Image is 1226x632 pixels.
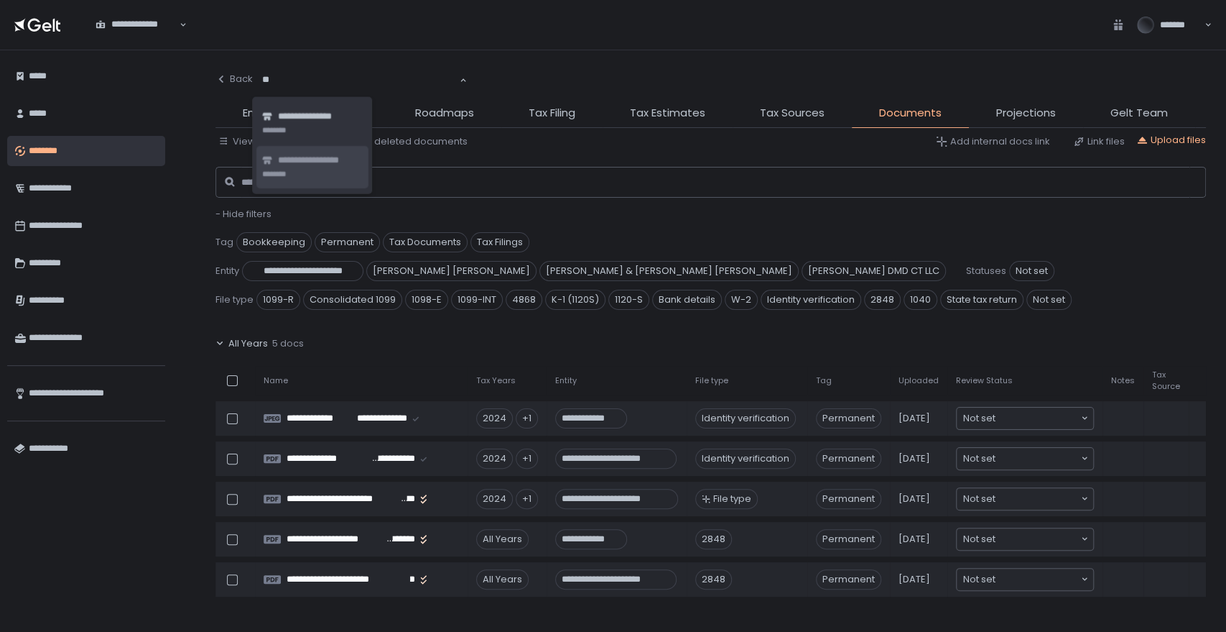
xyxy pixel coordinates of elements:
span: 1099-INT [451,290,503,310]
span: Tax Filing [529,105,575,122]
span: Tax Source [1152,370,1180,391]
span: 5 docs [272,337,304,350]
span: [DATE] [898,452,930,465]
span: 2848 [864,290,901,310]
span: Tax Sources [760,105,825,122]
span: Projections [996,105,1056,122]
span: File type [713,493,751,505]
span: Documents [879,105,942,122]
div: 2024 [476,449,513,469]
span: Permanent [816,489,881,509]
span: 4868 [506,290,542,310]
button: Upload files [1136,134,1206,147]
div: +1 [516,408,538,429]
span: Notes [1111,375,1135,386]
div: +1 [516,449,538,469]
div: +1 [516,489,538,509]
span: Gelt Team [1110,105,1168,122]
input: Search for option [995,572,1079,587]
div: All Years [476,569,529,590]
span: Not set [963,411,995,426]
span: [PERSON_NAME] [PERSON_NAME] [366,261,537,281]
div: Search for option [957,488,1093,510]
span: File type [695,375,728,386]
div: 2024 [476,489,513,509]
span: Entity [215,265,239,278]
div: Search for option [86,10,187,40]
span: Tax Documents [383,232,468,252]
span: Not set [963,452,995,466]
div: 2024 [476,408,513,429]
div: Identity verification [695,449,796,469]
span: Not set [963,532,995,546]
div: Search for option [957,408,1093,429]
span: Uploaded [898,375,939,386]
span: [DATE] [898,493,930,505]
button: Add internal docs link [936,135,1050,148]
div: Back [215,73,253,86]
span: W-2 [725,290,758,310]
div: Identity verification [695,408,796,429]
span: [DATE] [898,573,930,586]
input: Search for option [995,492,1079,506]
span: Permanent [816,529,881,549]
span: [PERSON_NAME] & [PERSON_NAME] [PERSON_NAME] [539,261,799,281]
span: Roadmaps [415,105,474,122]
span: K-1 (1120S) [545,290,605,310]
span: Not set [963,572,995,587]
span: Statuses [966,265,1006,278]
span: Not set [963,492,995,506]
div: Search for option [957,569,1093,590]
input: Search for option [96,31,178,45]
span: Not set [1009,261,1054,281]
button: View by: Tax years [218,135,318,148]
span: File type [215,293,254,306]
span: 1040 [904,290,937,310]
span: State tax return [940,290,1023,310]
div: All Years [476,529,529,549]
div: 2848 [695,529,732,549]
span: Permanent [816,569,881,590]
span: Tag [215,236,233,249]
button: - Hide filters [215,208,271,221]
span: Tax Estimates [630,105,705,122]
input: Search for option [995,452,1079,466]
div: Search for option [957,448,1093,470]
span: 1120-S [608,290,649,310]
span: [PERSON_NAME] DMD CT LLC [802,261,946,281]
span: Permanent [816,449,881,469]
span: [DATE] [898,533,930,546]
span: Name [264,375,288,386]
span: Entity [243,105,272,122]
div: 2848 [695,569,732,590]
span: All Years [228,337,268,350]
span: 1099-R [256,290,300,310]
div: Search for option [957,528,1093,550]
span: - Hide filters [215,207,271,221]
input: Search for option [995,532,1079,546]
span: Tax Filings [470,232,529,252]
span: [DATE] [898,412,930,425]
div: Search for option [253,65,467,95]
span: Identity verification [761,290,861,310]
span: Permanent [315,232,380,252]
span: Bank details [652,290,722,310]
input: Search for option [262,73,458,87]
span: Not set [1026,290,1072,310]
input: Search for option [995,411,1079,426]
button: Link files [1073,135,1125,148]
span: Consolidated 1099 [303,290,402,310]
span: Review Status [956,375,1013,386]
span: Entity [555,375,577,386]
span: Permanent [816,408,881,429]
button: Back [215,65,253,93]
span: Bookkeeping [236,232,312,252]
span: Tax Years [476,375,516,386]
span: 1098-E [405,290,448,310]
span: Tag [816,375,832,386]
